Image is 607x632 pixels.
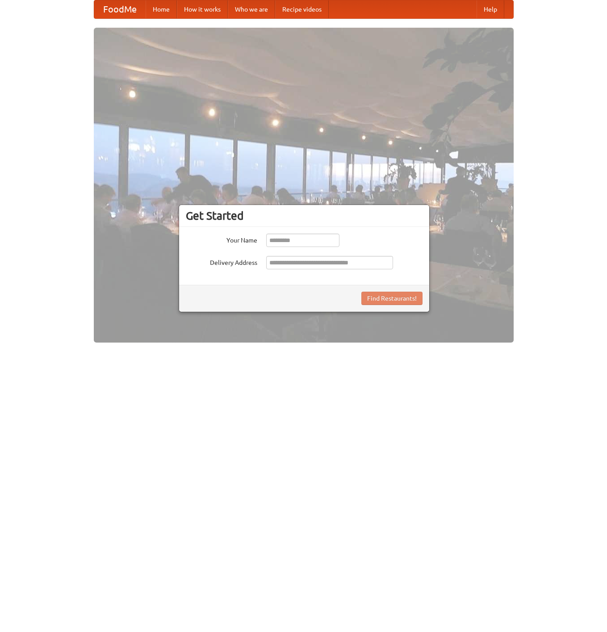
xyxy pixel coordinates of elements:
[228,0,275,18] a: Who we are
[94,0,146,18] a: FoodMe
[275,0,329,18] a: Recipe videos
[361,292,423,305] button: Find Restaurants!
[177,0,228,18] a: How it works
[186,209,423,222] h3: Get Started
[186,256,257,267] label: Delivery Address
[186,234,257,245] label: Your Name
[477,0,504,18] a: Help
[146,0,177,18] a: Home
